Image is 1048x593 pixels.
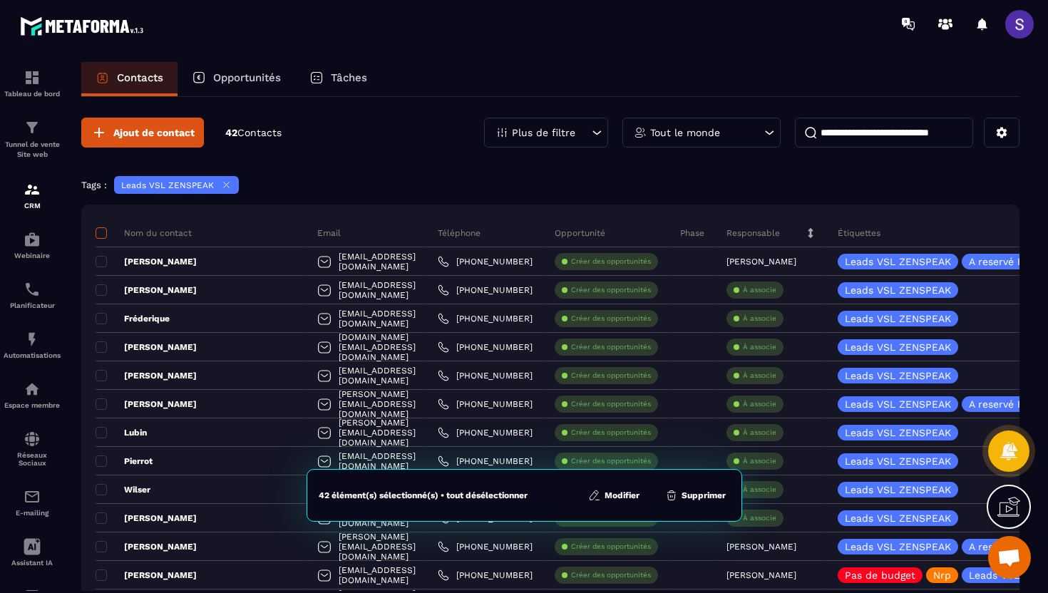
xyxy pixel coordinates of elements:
span: Contacts [237,127,282,138]
p: [PERSON_NAME] [96,370,197,381]
p: E-mailing [4,509,61,517]
p: Tunnel de vente Site web [4,140,61,160]
p: Créer des opportunités [571,542,651,552]
p: Leads VSL ZENSPEAK [845,399,951,409]
a: Opportunités [178,62,295,96]
a: Assistant IA [4,527,61,577]
p: Leads VSL ZENSPEAK [845,456,951,466]
p: À associe [743,456,776,466]
p: Téléphone [438,227,481,239]
p: Tâches [331,71,367,84]
p: Leads VSL ZENSPEAK [845,342,951,352]
div: 42 élément(s) sélectionné(s) • tout désélectionner [319,490,528,501]
p: Créer des opportunités [571,314,651,324]
a: emailemailE-mailing [4,478,61,527]
p: À associe [743,428,776,438]
a: [PHONE_NUMBER] [438,541,533,552]
p: Leads VSL ZENSPEAK [845,428,951,438]
a: [PHONE_NUMBER] [438,427,533,438]
p: Créer des opportunités [571,342,651,352]
img: social-network [24,430,41,448]
p: Réseaux Sociaux [4,451,61,467]
img: scheduler [24,281,41,298]
p: Créer des opportunités [571,456,651,466]
p: [PERSON_NAME] [96,341,197,353]
p: Leads VSL ZENSPEAK [121,180,214,190]
p: Leads VSL ZENSPEAK [845,257,951,267]
p: À associe [743,371,776,381]
a: automationsautomationsEspace membre [4,370,61,420]
p: [PERSON_NAME] [96,284,197,296]
p: Leads VSL ZENSPEAK [845,513,951,523]
p: Fréderique [96,313,170,324]
p: Opportunité [555,227,605,239]
p: Phase [680,227,704,239]
a: Contacts [81,62,178,96]
p: Planificateur [4,301,61,309]
p: À associe [743,513,776,523]
p: Tags : [81,180,107,190]
p: Espace membre [4,401,61,409]
p: Créer des opportunités [571,371,651,381]
p: Créer des opportunités [571,285,651,295]
p: Lubin [96,427,147,438]
span: Ajout de contact [113,125,195,140]
p: Nom du contact [96,227,192,239]
a: automationsautomationsAutomatisations [4,320,61,370]
a: automationsautomationsWebinaire [4,220,61,270]
img: automations [24,331,41,348]
a: [PHONE_NUMBER] [438,569,533,581]
p: [PERSON_NAME] [726,257,796,267]
p: Pierrot [96,455,153,467]
p: CRM [4,202,61,210]
div: Ouvrir le chat [988,536,1031,579]
p: [PERSON_NAME] [726,542,796,552]
p: Leads VSL ZENSPEAK [845,542,951,552]
a: formationformationCRM [4,170,61,220]
p: Email [317,227,341,239]
p: À associe [743,285,776,295]
button: Ajout de contact [81,118,204,148]
p: Pas de budget [845,570,915,580]
p: Assistant IA [4,559,61,567]
p: Tout le monde [650,128,720,138]
p: Créer des opportunités [571,399,651,409]
a: [PHONE_NUMBER] [438,455,533,467]
a: Tâches [295,62,381,96]
p: 42 [225,126,282,140]
p: Contacts [117,71,163,84]
img: formation [24,69,41,86]
a: social-networksocial-networkRéseaux Sociaux [4,420,61,478]
a: [PHONE_NUMBER] [438,398,533,410]
p: Wilser [96,484,150,495]
p: Leads VSL ZENSPEAK [845,371,951,381]
p: À associe [743,399,776,409]
button: Modifier [584,488,644,502]
p: Leads VSL ZENSPEAK [845,485,951,495]
a: [PHONE_NUMBER] [438,313,533,324]
p: Créer des opportunités [571,570,651,580]
p: À associe [743,314,776,324]
a: formationformationTableau de bord [4,58,61,108]
p: Automatisations [4,351,61,359]
a: [PHONE_NUMBER] [438,370,533,381]
p: Webinaire [4,252,61,259]
button: Supprimer [661,488,730,502]
a: [PHONE_NUMBER] [438,256,533,267]
p: Nrp [933,570,951,580]
p: Créer des opportunités [571,428,651,438]
p: [PERSON_NAME] [726,570,796,580]
img: automations [24,381,41,398]
img: logo [20,13,148,39]
img: email [24,488,41,505]
p: [PERSON_NAME] [96,512,197,524]
img: formation [24,181,41,198]
p: [PERSON_NAME] [96,256,197,267]
p: Étiquettes [838,227,880,239]
p: Leads VSL ZENSPEAK [845,314,951,324]
p: À associe [743,485,776,495]
a: formationformationTunnel de vente Site web [4,108,61,170]
a: [PHONE_NUMBER] [438,341,533,353]
p: Responsable [726,227,780,239]
p: [PERSON_NAME] [96,541,197,552]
